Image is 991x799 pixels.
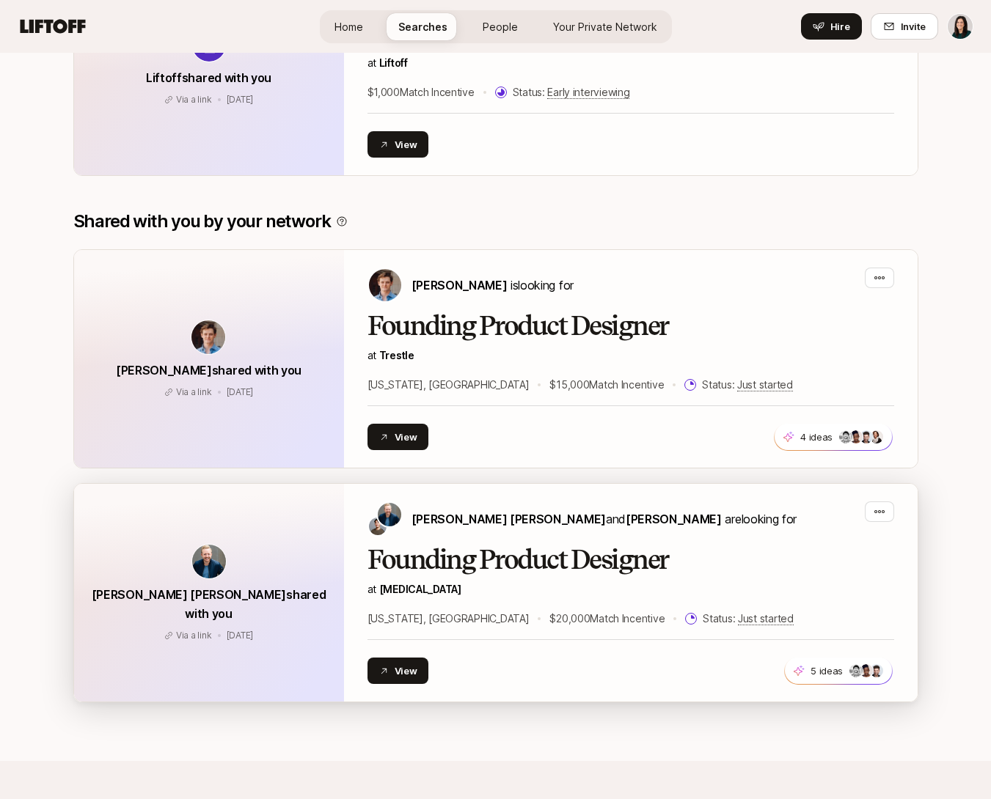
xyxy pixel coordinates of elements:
img: avatar-url [192,545,226,578]
span: Liftoff [379,56,408,69]
span: [PERSON_NAME] [PERSON_NAME] [412,512,606,526]
img: e8230863_3115_4d2d_bcfb_fc99da0a006c.jfif [850,430,863,443]
a: Home [323,13,375,40]
p: at [367,581,894,598]
img: David Deng [369,518,387,535]
p: is looking for [412,276,574,295]
p: 5 ideas [811,663,843,678]
p: Via a link [176,629,212,642]
p: [US_STATE], [GEOGRAPHIC_DATA] [367,376,530,394]
span: People [483,19,518,34]
img: e8230863_3115_4d2d_bcfb_fc99da0a006c.jfif [860,664,874,677]
button: Hire [801,13,862,40]
button: View [367,131,429,158]
span: [PERSON_NAME] [412,278,508,292]
a: Trestle [379,349,414,361]
img: Eleanor Morgan [948,14,973,39]
span: Just started [737,378,793,391]
span: Early interviewing [547,86,629,99]
button: 4 ideas [774,423,893,451]
span: and [606,512,722,526]
p: at [367,54,894,72]
a: People [471,13,530,40]
img: avatar-url [191,320,225,354]
p: $20,000 Match Incentive [549,610,665,627]
img: b5b42d9b_6e11_4195_bbfd_414d02467d06.jfif [871,430,884,443]
span: Just started [738,612,794,625]
span: [MEDICAL_DATA] [379,583,461,595]
p: Status: [703,610,793,627]
p: Via a link [176,386,212,399]
span: September 23, 2025 10:55pm [227,386,254,397]
a: Searches [387,13,459,40]
button: View [367,658,429,684]
span: Invite [901,19,926,34]
span: September 24, 2025 6:49pm [227,630,254,641]
span: Searches [398,19,447,34]
p: 4 ideas [800,430,833,444]
p: $15,000 Match Incentive [549,376,664,394]
img: Sagan Schultz [378,503,401,526]
span: Home [334,19,363,34]
span: Hire [830,19,850,34]
p: Status: [702,376,792,394]
p: [US_STATE], [GEOGRAPHIC_DATA] [367,610,530,627]
img: 67cef37e_bb7a_4ef8_ba2a_b863fbc51369.jfif [871,664,884,677]
button: Eleanor Morgan [947,13,973,40]
span: [PERSON_NAME] [626,512,722,526]
a: Your Private Network [541,13,669,40]
img: 67cef37e_bb7a_4ef8_ba2a_b863fbc51369.jfif [860,430,874,443]
span: Your Private Network [553,19,657,34]
p: Via a link [176,93,212,106]
button: 5 ideas [784,657,893,685]
p: are looking for [412,509,797,529]
h2: Founding Product Designer [367,312,894,341]
span: [PERSON_NAME] shared with you [116,363,301,378]
img: 37187d39_fa68_461c_8090_57368d4f1cc3.jfif [850,664,863,677]
p: at [367,347,894,364]
button: View [367,424,429,450]
img: Francis Barth [369,269,401,301]
p: $1,000 Match Incentive [367,84,475,101]
h2: Founding Product Designer [367,545,894,575]
span: September 23, 2025 10:55pm [227,94,254,105]
p: Status: [513,84,630,101]
img: 37187d39_fa68_461c_8090_57368d4f1cc3.jfif [840,430,853,443]
p: Shared with you by your network [73,211,331,232]
span: Liftoff shared with you [146,70,271,85]
button: Invite [871,13,938,40]
span: [PERSON_NAME] [PERSON_NAME] shared with you [92,587,326,621]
